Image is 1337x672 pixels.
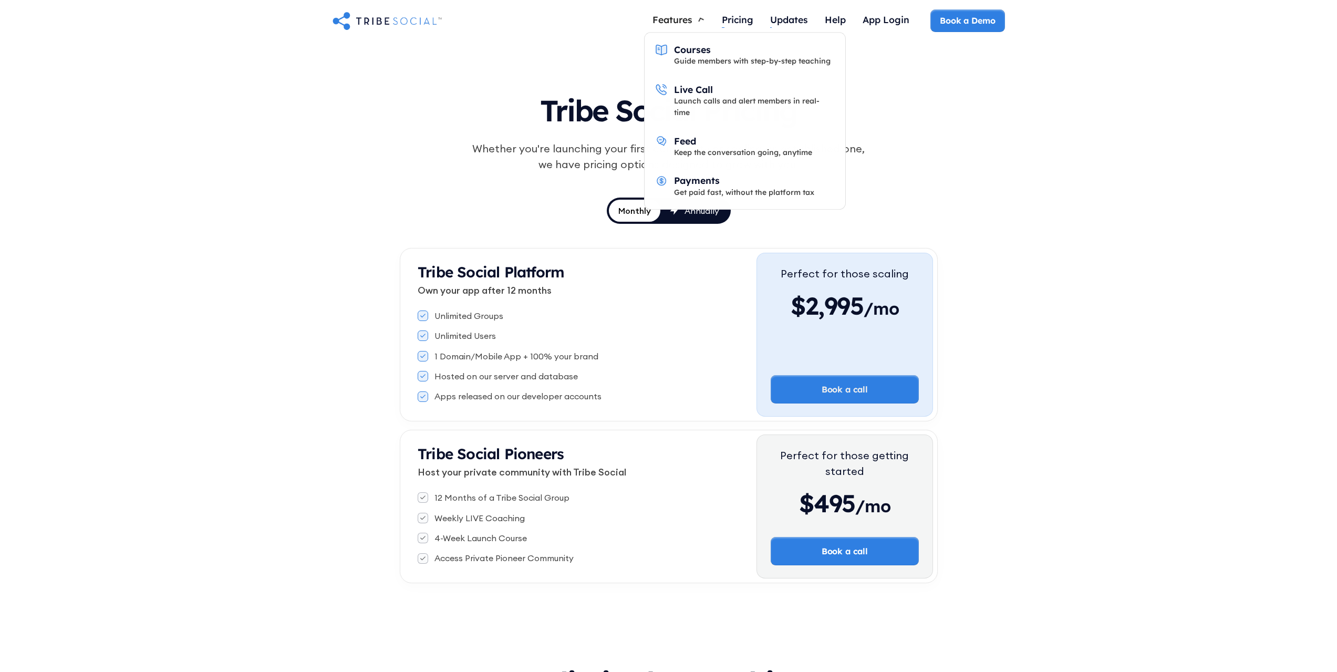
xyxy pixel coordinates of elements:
div: Whether you're launching your first community or scaling an established one, we have pricing opti... [467,141,870,172]
div: Courses [674,44,711,55]
div: Guide members with step-by-step teaching [674,56,831,67]
div: Features [652,14,692,25]
div: Perfect for those getting started [771,448,919,479]
div: Live Call [674,84,713,95]
div: Unlimited Users [434,330,496,342]
a: Live CallLaunch calls and alert members in real-time [650,78,841,125]
a: Book a call [771,375,919,404]
div: Feed [674,135,696,147]
div: Perfect for those scaling [781,266,909,282]
div: 4-Week Launch Course [434,532,527,544]
p: Own your app after 12 months [418,283,756,297]
div: App Login [863,14,909,25]
div: Get paid fast, without the platform tax [674,187,814,198]
h1: Tribe Social Pricing [425,84,913,132]
a: Updates [762,9,816,32]
a: CoursesGuide members with step-by-step teaching [650,38,841,74]
a: home [333,10,442,31]
div: Launch calls and alert members in real-time [674,95,835,119]
nav: Features [644,32,846,210]
div: Hosted on our server and database [434,370,578,382]
p: Host your private community with Tribe Social [418,465,756,479]
div: Keep the conversation going, anytime [674,147,812,158]
strong: Tribe Social Pioneers [418,444,564,463]
div: Access Private Pioneer Community [434,552,574,564]
span: /mo [855,495,890,522]
div: $2,995 [781,290,909,322]
div: Weekly LIVE Coaching [434,512,525,524]
a: Pricing [713,9,762,32]
a: Book a call [771,537,919,565]
a: PaymentsGet paid fast, without the platform tax [650,169,841,204]
div: Pricing [722,14,753,25]
a: Book a Demo [930,9,1004,32]
div: 1 Domain/Mobile App + 100% your brand [434,350,598,362]
div: 12 Months of a Tribe Social Group [434,492,569,503]
strong: Tribe Social Platform [418,263,564,281]
a: FeedKeep the conversation going, anytime [650,129,841,165]
div: Help [825,14,846,25]
span: /mo [864,298,899,324]
div: Monthly [618,205,651,216]
div: Unlimited Groups [434,310,503,322]
div: Payments [674,175,720,187]
div: Features [644,9,713,29]
div: Apps released on our developer accounts [434,390,602,402]
div: Annually [685,205,719,216]
div: Updates [770,14,808,25]
a: Help [816,9,854,32]
div: $495 [771,488,919,519]
a: App Login [854,9,918,32]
